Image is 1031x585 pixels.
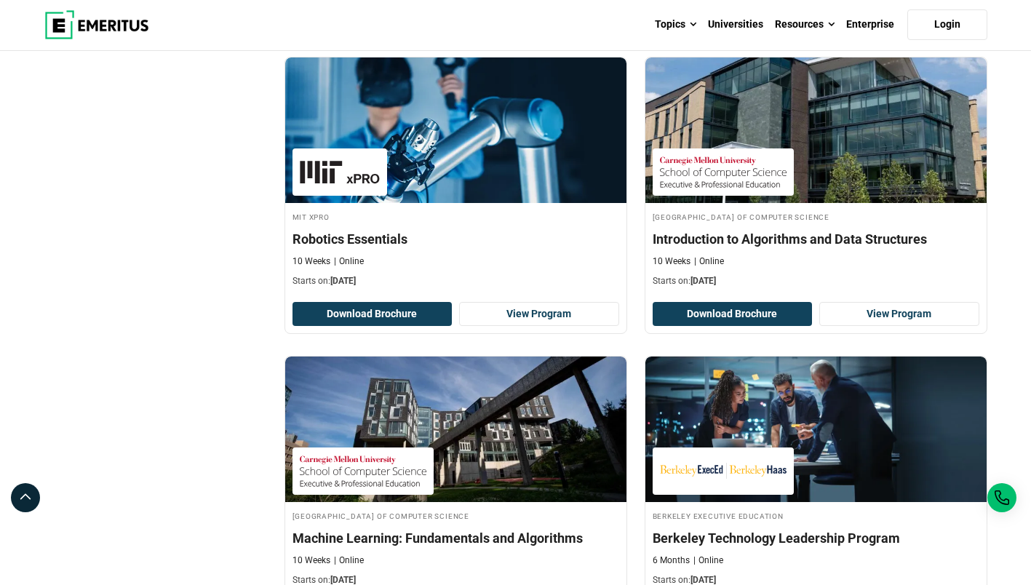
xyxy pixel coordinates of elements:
p: Online [334,255,364,268]
h4: Machine Learning: Fundamentals and Algorithms [292,529,619,547]
p: 10 Weeks [653,255,690,268]
span: [DATE] [690,575,716,585]
h4: [GEOGRAPHIC_DATA] of Computer Science [292,509,619,522]
h4: Berkeley Technology Leadership Program [653,529,979,547]
img: Introduction to Algorithms and Data Structures | Online Coding Course [645,57,987,203]
img: Berkeley Technology Leadership Program | Online Leadership Course [645,357,987,502]
p: Online [694,255,724,268]
h4: Berkeley Executive Education [653,509,979,522]
p: 10 Weeks [292,255,330,268]
p: 10 Weeks [292,554,330,567]
a: View Program [819,302,979,327]
span: [DATE] [690,276,716,286]
p: Starts on: [653,275,979,287]
h4: MIT xPRO [292,210,619,223]
img: Berkeley Executive Education [660,455,787,488]
h4: Robotics Essentials [292,230,619,248]
a: Login [907,9,987,40]
a: Technology Course by MIT xPRO - September 18, 2025 MIT xPRO MIT xPRO Robotics Essentials 10 Weeks... [285,57,626,295]
img: Machine Learning: Fundamentals and Algorithms | Online AI and Machine Learning Course [285,357,626,502]
p: Online [693,554,723,567]
span: [DATE] [330,575,356,585]
button: Download Brochure [292,302,453,327]
a: View Program [459,302,619,327]
img: Robotics Essentials | Online Technology Course [285,57,626,203]
h4: Introduction to Algorithms and Data Structures [653,230,979,248]
p: Starts on: [292,275,619,287]
button: Download Brochure [653,302,813,327]
a: Coding Course by Carnegie Mellon University School of Computer Science - March 12, 2026 Carnegie ... [645,57,987,295]
p: Online [334,554,364,567]
img: MIT xPRO [300,156,380,188]
span: [DATE] [330,276,356,286]
img: Carnegie Mellon University School of Computer Science [660,156,787,188]
img: Carnegie Mellon University School of Computer Science [300,455,426,488]
h4: [GEOGRAPHIC_DATA] of Computer Science [653,210,979,223]
p: 6 Months [653,554,690,567]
